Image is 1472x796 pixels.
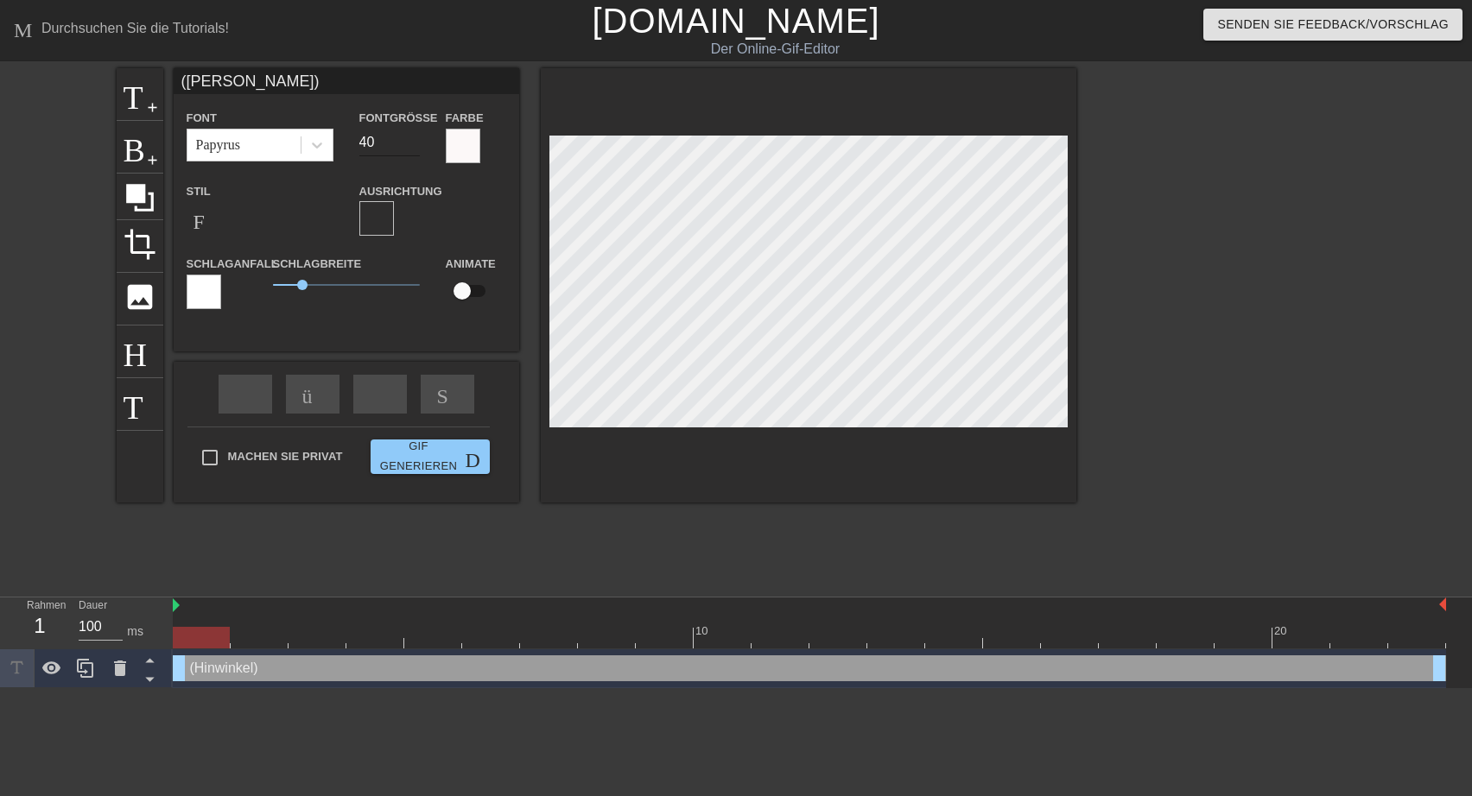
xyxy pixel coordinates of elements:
[228,448,343,465] span: Machen Sie privat
[378,437,483,477] span: Gif generieren
[437,382,458,403] span: Skip-next
[14,16,229,43] a: Durchsuchen Sie die Tutorials!
[401,208,422,229] span: format-align-center
[187,256,278,273] label: Schlaganfall
[124,129,156,161] span: Bild
[187,183,211,200] label: Stil
[1439,597,1446,611] img: bound-end.png
[14,597,66,648] div: Rahmen
[14,16,35,37] span: Menü-Buch
[79,601,107,611] label: Dauer
[359,110,438,127] label: Fontgröße
[470,208,491,229] span: format-align-justify
[170,660,187,677] span: drag-handle
[435,208,456,229] span: format-align-right
[1203,9,1462,41] button: Senden Sie Feedback/Vorschlag
[196,135,241,155] div: Papyrus
[124,281,156,313] span: photo-size-select-large
[235,382,256,403] span: schnell-rewind
[145,153,160,167] span: add-circle
[499,39,1051,60] div: Der Online-Gif-Editor
[1431,660,1448,677] span: drag-handle
[302,382,323,403] span: überspringen
[124,386,156,419] span: Tastatur
[145,100,160,115] span: add-circle
[124,228,156,261] span: crop
[194,208,214,229] span: Format-Bold
[187,110,217,127] label: Font
[27,610,53,641] div: 1
[446,110,484,127] label: Farbe
[228,208,249,229] span: format-ital
[446,256,496,273] label: Animate
[359,183,442,200] label: Ausrichtung
[1274,622,1286,640] div: 20
[263,208,283,229] span: format-underline
[366,208,387,229] span: format-align-left
[124,76,156,109] span: Titel
[127,622,143,641] div: ms
[695,622,707,640] div: 10
[466,446,486,467] span: Doppelpfeil
[124,333,156,366] span: Hilfe
[592,2,879,40] a: [DOMAIN_NAME]
[1217,14,1449,35] span: Senden Sie Feedback/Vorschlag
[370,382,390,403] span: bow
[41,21,229,35] div: Durchsuchen Sie die Tutorials!
[371,439,490,474] button: Gif generieren
[273,256,362,273] label: Schlagbreite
